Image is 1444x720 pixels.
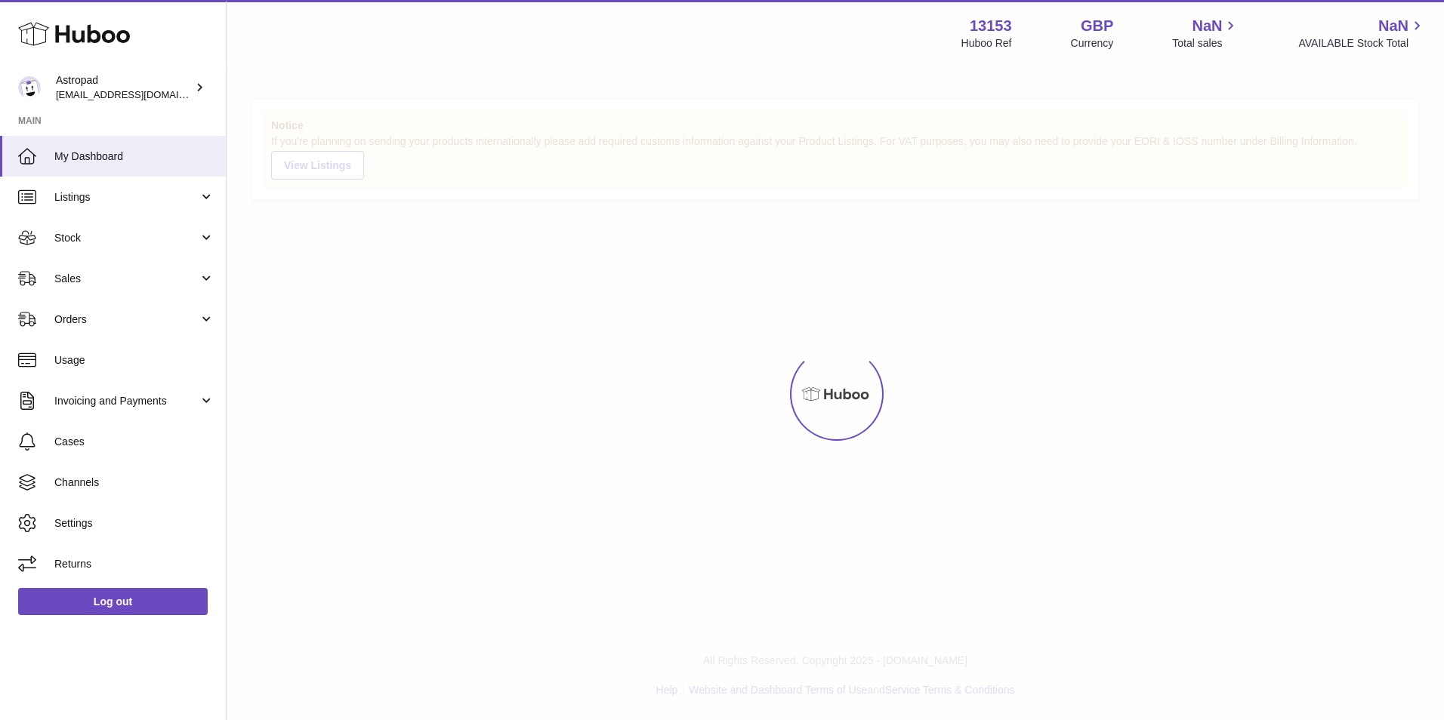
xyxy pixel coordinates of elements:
[961,36,1012,51] div: Huboo Ref
[18,76,41,99] img: internalAdmin-13153@internal.huboo.com
[54,190,199,205] span: Listings
[1071,36,1114,51] div: Currency
[54,353,214,368] span: Usage
[54,272,199,286] span: Sales
[56,73,192,102] div: Astropad
[56,88,222,100] span: [EMAIL_ADDRESS][DOMAIN_NAME]
[54,149,214,164] span: My Dashboard
[54,557,214,571] span: Returns
[1192,16,1222,36] span: NaN
[54,394,199,408] span: Invoicing and Payments
[970,16,1012,36] strong: 13153
[54,312,199,327] span: Orders
[54,516,214,531] span: Settings
[18,588,208,615] a: Log out
[1298,36,1426,51] span: AVAILABLE Stock Total
[1081,16,1113,36] strong: GBP
[54,231,199,245] span: Stock
[1298,16,1426,51] a: NaN AVAILABLE Stock Total
[54,435,214,449] span: Cases
[54,475,214,490] span: Channels
[1378,16,1409,36] span: NaN
[1172,16,1239,51] a: NaN Total sales
[1172,36,1239,51] span: Total sales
